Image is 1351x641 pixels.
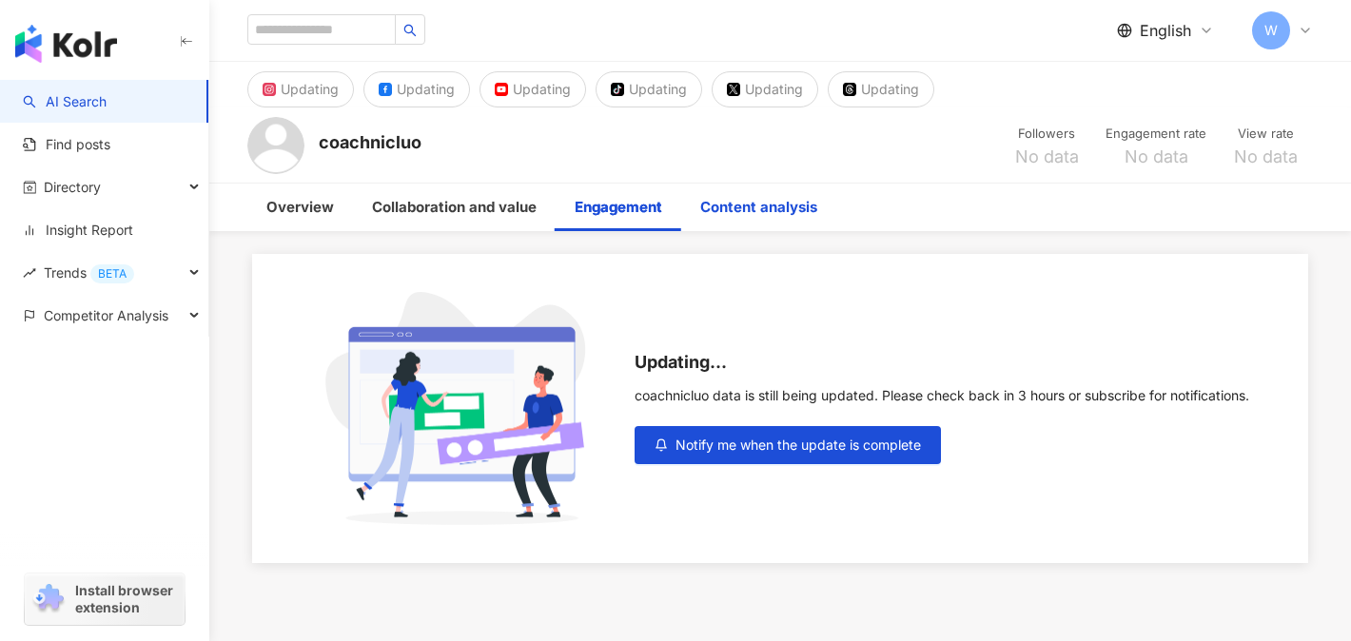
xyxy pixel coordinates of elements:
[44,251,134,294] span: Trends
[635,388,1249,403] div: coachnicluo data is still being updated. Please check back in 3 hours or subscribe for notificati...
[75,582,179,616] span: Install browser extension
[281,76,339,103] div: Updating
[15,25,117,63] img: logo
[30,584,67,614] img: chrome extension
[575,196,662,219] div: Engagement
[363,71,470,107] button: Updating
[23,221,133,240] a: Insight Report
[372,196,537,219] div: Collaboration and value
[712,71,818,107] button: Updating
[247,71,354,107] button: Updating
[23,92,107,111] a: searchAI Search
[44,294,168,337] span: Competitor Analysis
[266,196,334,219] div: Overview
[1015,147,1079,166] span: No data
[861,76,919,103] div: Updating
[1125,147,1188,166] span: No data
[700,196,817,219] div: Content analysis
[403,24,417,37] span: search
[1140,20,1191,41] span: English
[25,573,185,625] a: chrome extensionInstall browser extension
[1234,147,1298,166] span: No data
[1264,20,1278,41] span: W
[675,437,921,453] span: Notify me when the update is complete
[480,71,586,107] button: Updating
[513,76,571,103] div: Updating
[629,76,687,103] div: Updating
[44,165,101,208] span: Directory
[397,76,455,103] div: Updating
[635,353,1249,373] div: Updating...
[23,135,110,154] a: Find posts
[319,130,421,154] div: coachnicluo
[247,117,304,174] img: KOL Avatar
[312,292,612,525] img: subscribe cta
[596,71,702,107] button: Updating
[90,264,134,283] div: BETA
[828,71,934,107] button: Updating
[745,76,803,103] div: Updating
[1229,125,1302,144] div: View rate
[1010,125,1083,144] div: Followers
[635,426,941,464] button: Notify me when the update is complete
[1106,125,1206,144] div: Engagement rate
[23,266,36,280] span: rise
